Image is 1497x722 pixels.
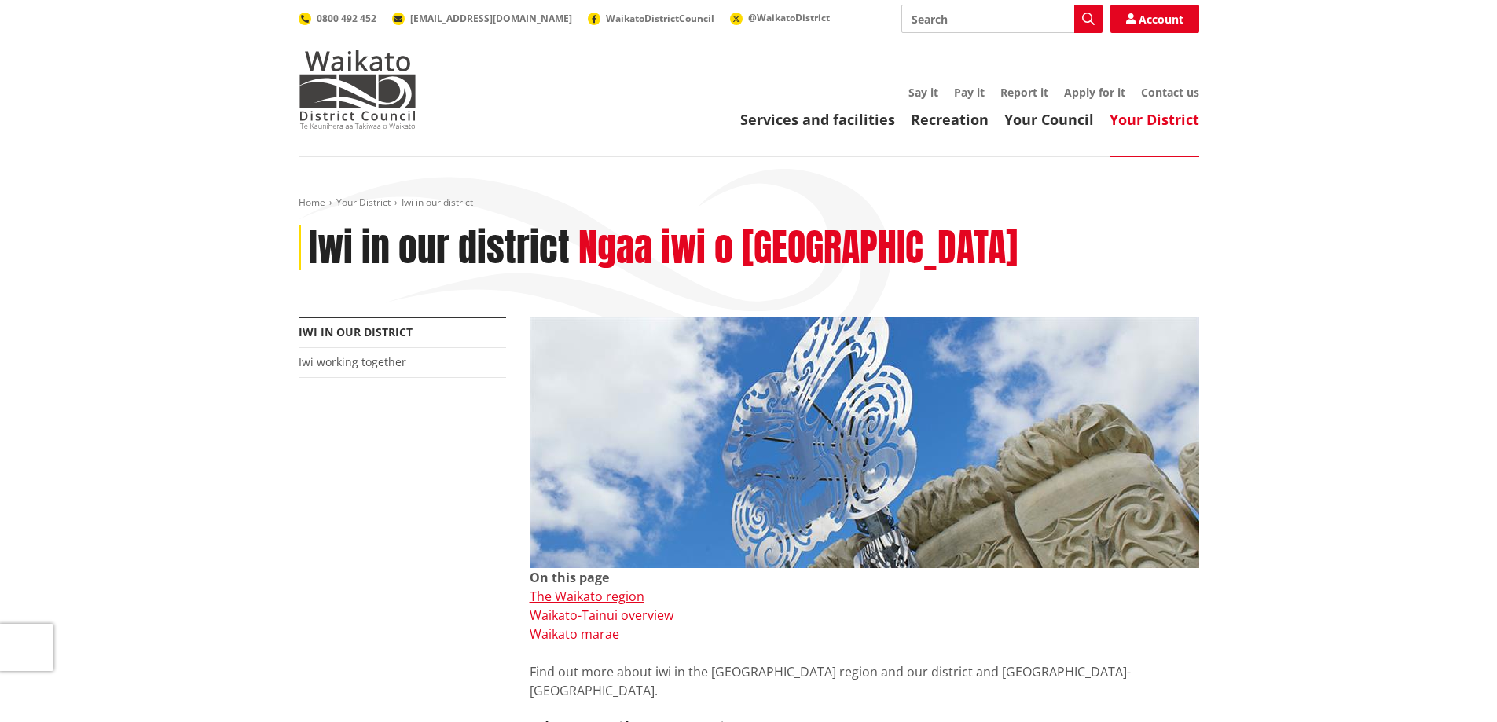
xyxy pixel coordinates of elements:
[402,196,473,209] span: Iwi in our district
[299,196,1199,210] nav: breadcrumb
[1064,85,1125,100] a: Apply for it
[606,12,714,25] span: WaikatoDistrictCouncil
[530,588,644,605] a: The Waikato region
[740,110,895,129] a: Services and facilities
[1004,110,1094,129] a: Your Council
[578,225,1018,271] h2: Ngaa iwi o [GEOGRAPHIC_DATA]
[1110,5,1199,33] a: Account
[299,324,413,339] a: Iwi in our district
[299,50,416,129] img: Waikato District Council - Te Kaunihera aa Takiwaa o Waikato
[530,317,1199,568] img: Turangawaewae Ngaruawahia
[299,196,325,209] a: Home
[901,5,1103,33] input: Search input
[908,85,938,100] a: Say it
[530,625,619,643] a: Waikato marae
[530,569,609,586] strong: On this page
[336,196,391,209] a: Your District
[299,12,376,25] a: 0800 492 452
[1110,110,1199,129] a: Your District
[748,11,830,24] span: @WaikatoDistrict
[410,12,572,25] span: [EMAIL_ADDRESS][DOMAIN_NAME]
[299,354,406,369] a: Iwi working together
[530,662,1199,700] p: Find out more about iwi in the [GEOGRAPHIC_DATA] region and our district and [GEOGRAPHIC_DATA]-[G...
[1000,85,1048,100] a: Report it
[309,225,570,271] h1: Iwi in our district
[530,607,673,624] a: Waikato-Tainui overview
[588,12,714,25] a: WaikatoDistrictCouncil
[1141,85,1199,100] a: Contact us
[392,12,572,25] a: [EMAIL_ADDRESS][DOMAIN_NAME]
[730,11,830,24] a: @WaikatoDistrict
[911,110,989,129] a: Recreation
[317,12,376,25] span: 0800 492 452
[954,85,985,100] a: Pay it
